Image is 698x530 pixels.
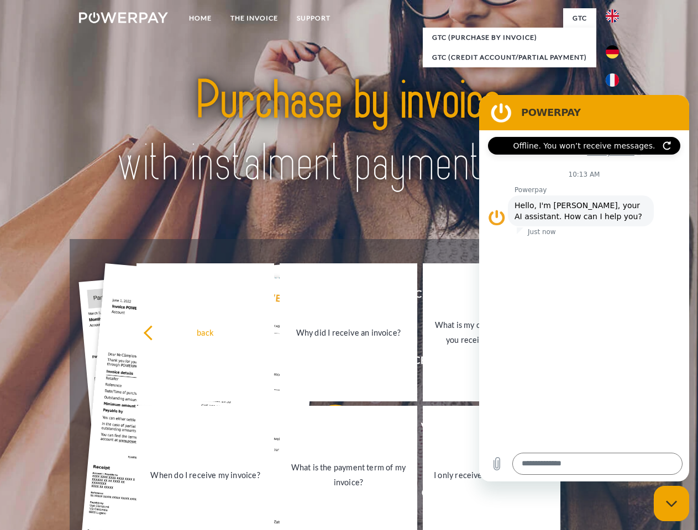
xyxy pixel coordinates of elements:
[180,8,221,28] a: Home
[479,95,689,481] iframe: Messaging window
[423,47,596,67] a: GTC (Credit account/partial payment)
[106,53,592,211] img: title-powerpay_en.svg
[286,325,411,340] div: Why did I receive an invoice?
[143,325,267,340] div: back
[79,12,168,23] img: logo-powerpay-white.svg
[286,460,411,490] div: What is the payment term of my invoice?
[654,486,689,521] iframe: Button to launch messaging window, conversation in progress
[423,263,560,401] a: What is my current balance, did you receive my payment?
[606,9,619,23] img: en
[423,28,596,47] a: GTC (Purchase by invoice)
[606,45,619,59] img: de
[287,8,340,28] a: Support
[429,317,554,347] div: What is my current balance, did you receive my payment?
[563,8,596,28] a: GTC
[429,467,554,482] div: I only received a partial delivery
[221,8,287,28] a: THE INVOICE
[143,467,267,482] div: When do I receive my invoice?
[606,73,619,87] img: fr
